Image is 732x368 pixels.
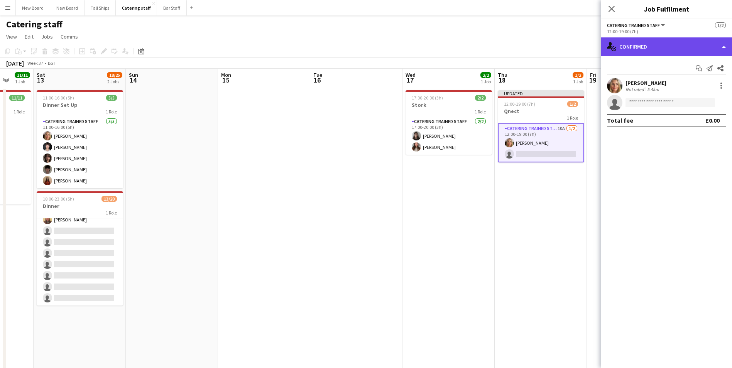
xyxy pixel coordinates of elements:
[15,72,30,78] span: 11/11
[567,101,578,107] span: 1/2
[625,86,646,92] div: Not rated
[37,71,45,78] span: Sat
[412,95,443,101] span: 17:00-20:00 (3h)
[404,76,416,84] span: 17
[25,60,45,66] span: Week 37
[567,115,578,121] span: 1 Role
[15,79,30,84] div: 1 Job
[705,116,720,124] div: £0.00
[406,90,492,155] app-job-card: 17:00-20:00 (3h)2/2Stork1 RoleCatering trained staff2/217:00-20:00 (3h)[PERSON_NAME][PERSON_NAME]
[16,0,50,15] button: New Board
[313,71,322,78] span: Tue
[101,196,117,202] span: 13/20
[85,0,116,15] button: Tall Ships
[607,29,726,34] div: 12:00-19:00 (7h)
[14,109,25,115] span: 1 Role
[61,33,78,40] span: Comms
[37,191,123,306] app-job-card: 18:00-23:00 (5h)13/20Dinner1 Role[PERSON_NAME][PERSON_NAME][PERSON_NAME]
[601,37,732,56] div: Confirmed
[25,33,34,40] span: Edit
[646,86,661,92] div: 5.4km
[498,71,507,78] span: Thu
[106,210,117,216] span: 1 Role
[601,4,732,14] h3: Job Fulfilment
[607,116,633,124] div: Total fee
[498,90,584,96] div: Updated
[480,72,491,78] span: 2/2
[573,79,583,84] div: 1 Job
[37,117,123,188] app-card-role: Catering trained staff5/511:00-16:00 (5h)[PERSON_NAME][PERSON_NAME][PERSON_NAME][PERSON_NAME][PER...
[498,90,584,162] app-job-card: Updated12:00-19:00 (7h)1/2Qnect1 RoleCatering trained staff10A1/212:00-19:00 (7h)[PERSON_NAME]
[57,32,81,42] a: Comms
[22,32,37,42] a: Edit
[590,71,596,78] span: Fri
[406,71,416,78] span: Wed
[43,196,74,202] span: 18:00-23:00 (5h)
[36,76,45,84] span: 13
[43,95,74,101] span: 11:00-16:00 (5h)
[48,60,56,66] div: BST
[9,95,25,101] span: 11/11
[715,22,726,28] span: 1/2
[625,79,666,86] div: [PERSON_NAME]
[50,0,85,15] button: New Board
[106,95,117,101] span: 5/5
[475,109,486,115] span: 1 Role
[498,123,584,162] app-card-role: Catering trained staff10A1/212:00-19:00 (7h)[PERSON_NAME]
[107,72,122,78] span: 18/25
[406,101,492,108] h3: Stork
[607,22,666,28] button: Catering trained staff
[406,117,492,155] app-card-role: Catering trained staff2/217:00-20:00 (3h)[PERSON_NAME][PERSON_NAME]
[475,95,486,101] span: 2/2
[221,71,231,78] span: Mon
[107,79,122,84] div: 2 Jobs
[573,72,583,78] span: 1/2
[497,76,507,84] span: 18
[589,76,596,84] span: 19
[312,76,322,84] span: 16
[41,33,53,40] span: Jobs
[6,59,24,67] div: [DATE]
[37,203,123,209] h3: Dinner
[37,90,123,188] app-job-card: 11:00-16:00 (5h)5/5Dinner Set Up1 RoleCatering trained staff5/511:00-16:00 (5h)[PERSON_NAME][PERS...
[498,108,584,115] h3: Qnect
[220,76,231,84] span: 15
[38,32,56,42] a: Jobs
[157,0,187,15] button: Bar Staff
[6,33,17,40] span: View
[129,71,138,78] span: Sun
[37,101,123,108] h3: Dinner Set Up
[607,22,660,28] span: Catering trained staff
[128,76,138,84] span: 14
[6,19,63,30] h1: Catering staff
[106,109,117,115] span: 1 Role
[3,32,20,42] a: View
[116,0,157,15] button: Catering staff
[481,79,491,84] div: 1 Job
[504,101,535,107] span: 12:00-19:00 (7h)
